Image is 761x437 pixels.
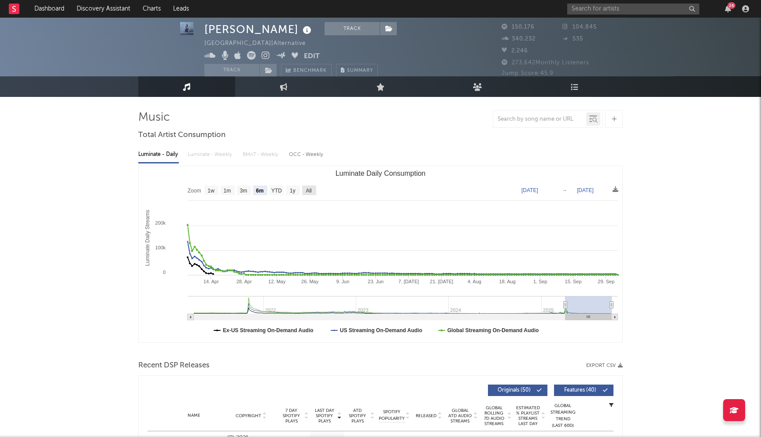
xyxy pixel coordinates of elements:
text: Ex-US Streaming On-Demand Audio [223,327,314,333]
div: Luminate - Daily [138,147,179,162]
span: Recent DSP Releases [138,360,210,371]
span: Last Day Spotify Plays [313,408,336,424]
div: [GEOGRAPHIC_DATA] | Alternative [204,38,316,49]
text: 1. Sep [533,279,547,284]
span: Copyright [236,413,261,418]
text: 26. May [301,279,319,284]
text: [DATE] [521,187,538,193]
text: Luminate Daily Streams [144,210,151,266]
span: Spotify Popularity [379,409,405,422]
text: All [306,188,311,194]
button: Track [325,22,380,35]
button: Edit [304,51,320,62]
text: 7. [DATE] [398,279,419,284]
span: 340,232 [502,36,536,42]
span: Released [416,413,436,418]
text: → [562,187,567,193]
a: Benchmark [281,64,332,77]
text: Global Streaming On-Demand Audio [447,327,539,333]
span: 535 [562,36,583,42]
text: 1w [208,188,215,194]
span: Global ATD Audio Streams [448,408,472,424]
svg: Luminate Daily Consumption [139,166,622,342]
button: Originals(50) [488,385,547,396]
span: 150,176 [502,24,535,30]
span: 273,642 Monthly Listeners [502,60,589,66]
button: Track [204,64,259,77]
text: 15. Sep [565,279,582,284]
text: 200k [155,220,166,226]
button: Summary [336,64,378,77]
button: Export CSV [586,363,623,368]
span: Features ( 40 ) [560,388,600,393]
text: US Streaming On-Demand Audio [340,327,422,333]
span: 104,845 [562,24,597,30]
text: 29. Sep [598,279,614,284]
text: Zoom [188,188,201,194]
text: Luminate Daily Consumption [336,170,426,177]
text: 0 [163,270,166,275]
span: Summary [347,68,373,73]
span: Jump Score: 45.9 [502,70,554,76]
text: 100k [155,245,166,250]
text: 1m [224,188,231,194]
text: [DATE] [577,187,594,193]
span: Benchmark [293,66,327,76]
div: 26 [728,2,735,9]
text: 4. Aug [468,279,481,284]
div: Global Streaming Trend (Last 60D) [550,403,576,429]
text: 18. Aug [499,279,515,284]
text: 21. [DATE] [430,279,453,284]
div: OCC - Weekly [289,147,324,162]
text: 1y [290,188,296,194]
text: 14. Apr [203,279,219,284]
text: 23. Jun [368,279,384,284]
text: 6m [256,188,263,194]
button: Features(40) [554,385,613,396]
input: Search by song name or URL [493,116,586,123]
span: Originals ( 50 ) [494,388,534,393]
text: YTD [271,188,282,194]
div: [PERSON_NAME] [204,22,314,37]
span: Global Rolling 7D Audio Streams [482,405,506,426]
text: 9. Jun [336,279,349,284]
button: 26 [725,5,731,12]
span: ATD Spotify Plays [346,408,369,424]
span: 7 Day Spotify Plays [280,408,303,424]
span: 2,246 [502,48,528,54]
div: Name [165,412,223,419]
input: Search for artists [567,4,699,15]
text: 12. May [268,279,286,284]
text: 28. Apr [236,279,252,284]
span: Estimated % Playlist Streams Last Day [516,405,540,426]
span: Total Artist Consumption [138,130,225,141]
text: 3m [240,188,248,194]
